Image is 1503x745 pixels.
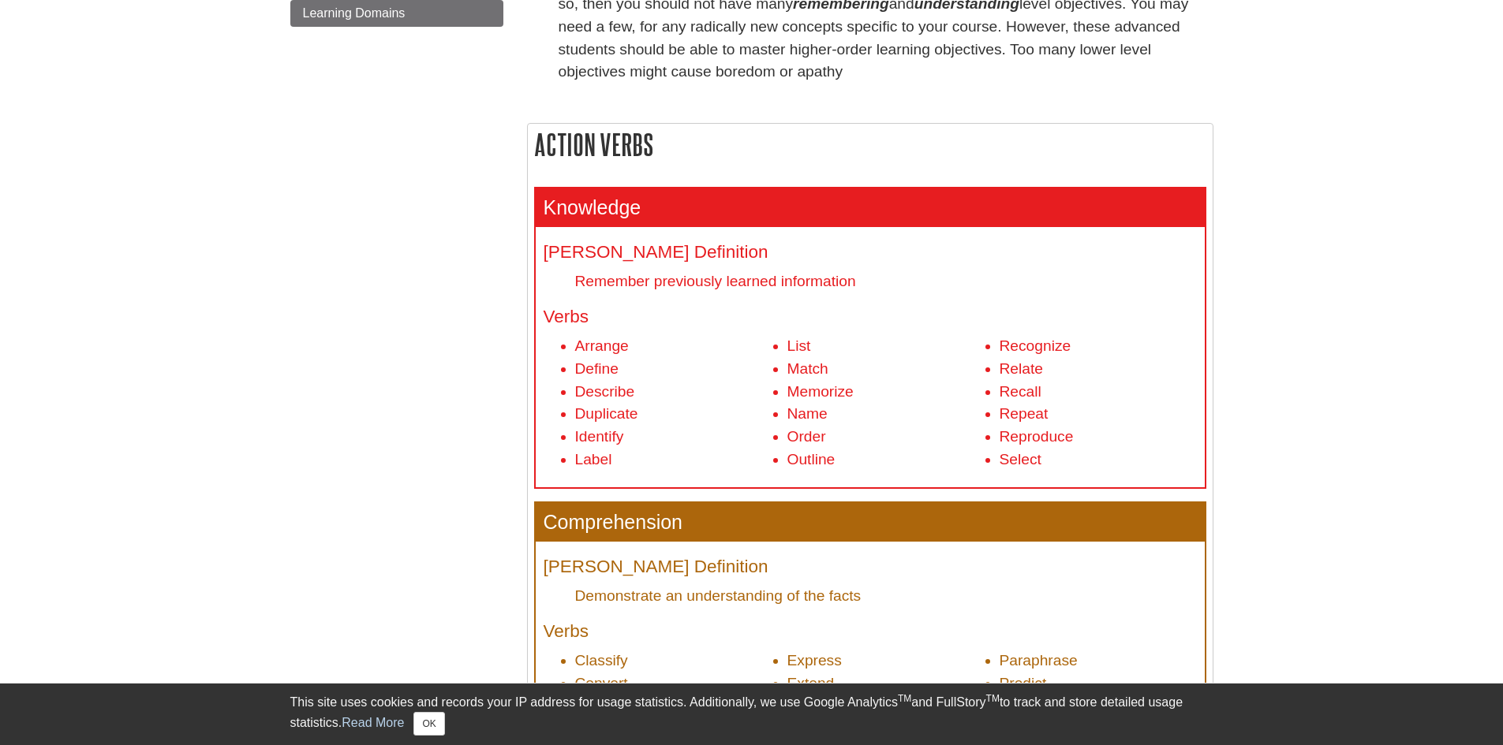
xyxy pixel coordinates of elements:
li: Name [787,403,985,426]
h4: Verbs [544,622,1197,642]
h4: [PERSON_NAME] Definition [544,243,1197,263]
dd: Demonstrate an understanding of the facts [575,585,1197,606]
li: Match [787,358,985,381]
li: Select [1000,449,1197,471]
li: Classify [575,650,772,672]
li: Repeat [1000,403,1197,426]
li: Paraphrase [1000,650,1197,672]
h3: Knowledge [536,188,1205,227]
li: Arrange [575,335,772,358]
li: Define [575,358,772,381]
li: Predict [1000,672,1197,695]
h4: Verbs [544,307,1197,327]
li: Recall [1000,381,1197,404]
li: Relate [1000,358,1197,381]
li: Express [787,650,985,672]
li: Reproduce [1000,426,1197,449]
li: Outline [787,449,985,471]
li: Extend [787,672,985,695]
li: Label [575,449,772,471]
sup: TM [986,693,1000,704]
dd: Remember previously learned information [575,270,1197,292]
a: Read More [342,716,404,729]
button: Close [413,712,444,736]
sup: TM [898,693,911,704]
h2: Action Verbs [528,124,1213,166]
h4: [PERSON_NAME] Definition [544,557,1197,577]
li: Describe [575,381,772,404]
span: Learning Domains [303,6,406,20]
li: Convert [575,672,772,695]
li: Identify [575,426,772,449]
li: Recognize [1000,335,1197,358]
li: List [787,335,985,358]
h3: Comprehension [536,503,1205,542]
li: Order [787,426,985,449]
div: This site uses cookies and records your IP address for usage statistics. Additionally, we use Goo... [290,693,1213,736]
li: Duplicate [575,403,772,426]
li: Memorize [787,381,985,404]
